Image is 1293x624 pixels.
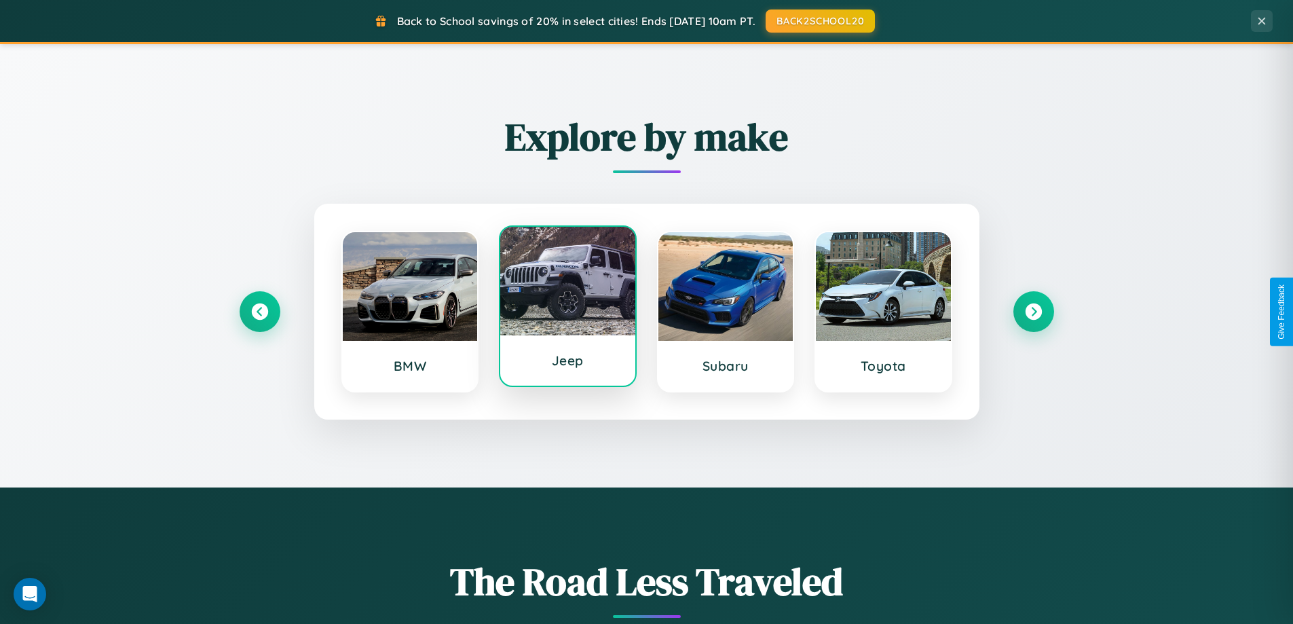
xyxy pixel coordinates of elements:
[397,14,755,28] span: Back to School savings of 20% in select cities! Ends [DATE] 10am PT.
[356,358,464,374] h3: BMW
[240,111,1054,163] h2: Explore by make
[1277,285,1286,339] div: Give Feedback
[14,578,46,610] div: Open Intercom Messenger
[672,358,780,374] h3: Subaru
[514,352,622,369] h3: Jeep
[766,10,875,33] button: BACK2SCHOOL20
[829,358,937,374] h3: Toyota
[240,555,1054,608] h1: The Road Less Traveled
